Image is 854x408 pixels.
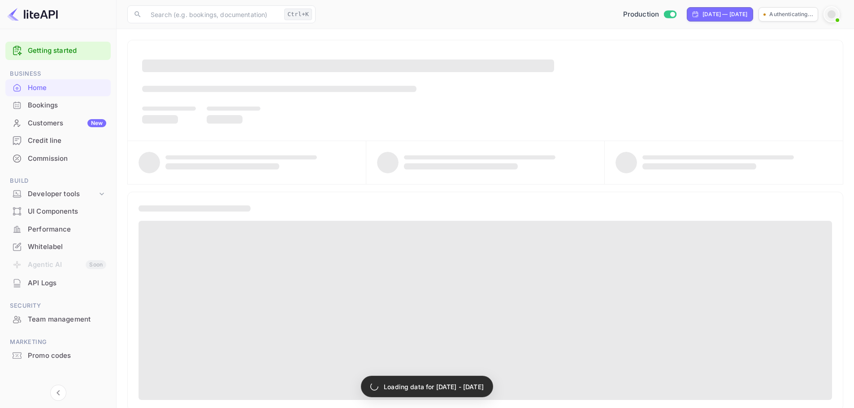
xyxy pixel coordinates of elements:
[5,97,111,114] div: Bookings
[5,186,111,202] div: Developer tools
[28,206,106,217] div: UI Components
[5,79,111,96] a: Home
[5,311,111,327] a: Team management
[5,97,111,113] a: Bookings
[28,189,97,199] div: Developer tools
[5,115,111,131] a: CustomersNew
[384,382,484,391] p: Loading data for [DATE] - [DATE]
[5,221,111,237] a: Performance
[5,176,111,186] span: Build
[5,347,111,365] div: Promo codes
[5,132,111,149] a: Credit line
[769,10,813,18] p: Authenticating...
[28,46,106,56] a: Getting started
[5,238,111,255] a: Whitelabel
[620,9,680,20] div: Switch to Sandbox mode
[145,5,281,23] input: Search (e.g. bookings, documentation)
[5,337,111,347] span: Marketing
[284,9,312,20] div: Ctrl+K
[28,314,106,325] div: Team management
[28,351,106,361] div: Promo codes
[28,154,106,164] div: Commission
[5,203,111,220] div: UI Components
[5,69,111,79] span: Business
[50,385,66,401] button: Collapse navigation
[5,150,111,167] div: Commission
[5,347,111,364] a: Promo codes
[5,275,111,291] a: API Logs
[702,10,747,18] div: [DATE] — [DATE]
[28,224,106,235] div: Performance
[623,9,659,20] span: Production
[5,115,111,132] div: CustomersNew
[5,42,111,60] div: Getting started
[5,132,111,150] div: Credit line
[28,278,106,288] div: API Logs
[5,238,111,256] div: Whitelabel
[5,79,111,97] div: Home
[5,203,111,219] a: UI Components
[5,301,111,311] span: Security
[28,242,106,252] div: Whitelabel
[87,119,106,127] div: New
[687,7,753,21] div: Click to change the date range period
[28,100,106,111] div: Bookings
[28,136,106,146] div: Credit line
[28,118,106,129] div: Customers
[5,221,111,238] div: Performance
[5,275,111,292] div: API Logs
[7,7,58,21] img: LiteAPI logo
[5,150,111,167] a: Commission
[5,311,111,328] div: Team management
[28,83,106,93] div: Home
